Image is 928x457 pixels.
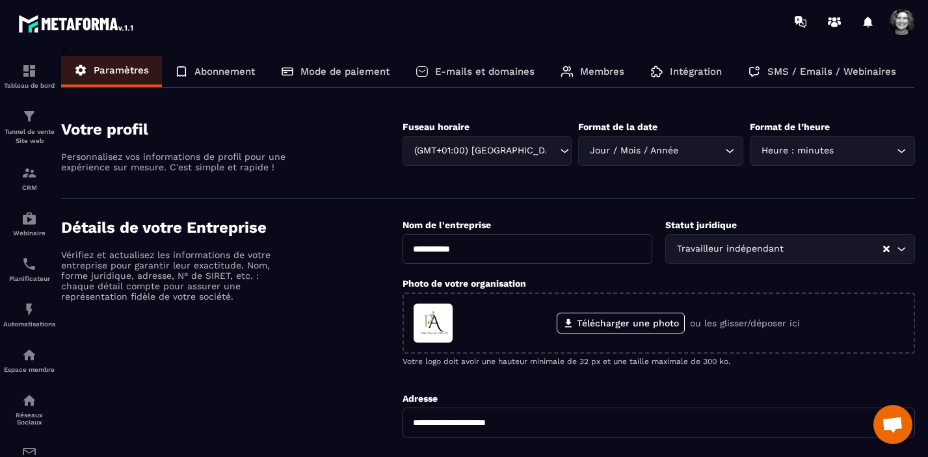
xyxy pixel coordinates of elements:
p: Réseaux Sociaux [3,411,55,426]
a: formationformationCRM [3,155,55,201]
label: Photo de votre organisation [403,278,526,289]
input: Search for option [786,242,882,256]
p: Intégration [670,66,722,77]
div: Search for option [750,136,915,166]
p: Planificateur [3,275,55,282]
a: automationsautomationsAutomatisations [3,292,55,337]
img: automations [21,302,37,317]
a: formationformationTunnel de vente Site web [3,99,55,155]
div: Search for option [578,136,743,166]
input: Search for option [547,144,557,158]
p: Membres [580,66,624,77]
label: Fuseau horaire [403,122,470,132]
img: formation [21,165,37,181]
label: Format de la date [578,122,657,132]
img: social-network [21,393,37,408]
a: social-networksocial-networkRéseaux Sociaux [3,383,55,436]
button: Clear Selected [883,244,890,254]
span: (GMT+01:00) [GEOGRAPHIC_DATA] [411,144,547,158]
h4: Détails de votre Entreprise [61,218,403,237]
div: Search for option [403,136,572,166]
a: automationsautomationsEspace membre [3,337,55,383]
p: Webinaire [3,229,55,237]
p: Tableau de bord [3,82,55,89]
p: E-mails et domaines [435,66,535,77]
img: automations [21,347,37,363]
a: automationsautomationsWebinaire [3,201,55,246]
p: Abonnement [194,66,255,77]
p: SMS / Emails / Webinaires [767,66,896,77]
p: ou les glisser/déposer ici [690,318,800,328]
img: formation [21,63,37,79]
img: scheduler [21,256,37,272]
a: schedulerschedulerPlanificateur [3,246,55,292]
img: logo [18,12,135,35]
h4: Votre profil [61,120,403,138]
img: automations [21,211,37,226]
p: Paramètres [94,64,149,76]
label: Format de l’heure [750,122,830,132]
label: Statut juridique [665,220,737,230]
label: Adresse [403,393,438,404]
span: Heure : minutes [758,144,836,158]
p: Automatisations [3,320,55,328]
p: Vérifiez et actualisez les informations de votre entreprise pour garantir leur exactitude. Nom, f... [61,250,289,302]
div: Search for option [665,234,915,264]
p: Tunnel de vente Site web [3,127,55,146]
span: Jour / Mois / Année [587,144,681,158]
p: Mode de paiement [300,66,390,77]
span: Travailleur indépendant [674,242,786,256]
p: Espace membre [3,366,55,373]
a: formationformationTableau de bord [3,53,55,99]
label: Nom de l'entreprise [403,220,491,230]
label: Télécharger une photo [557,313,685,333]
div: Ouvrir le chat [873,405,912,444]
p: Votre logo doit avoir une hauteur minimale de 32 px et une taille maximale de 300 ko. [403,357,915,366]
img: formation [21,109,37,124]
input: Search for option [836,144,894,158]
input: Search for option [681,144,722,158]
p: CRM [3,184,55,191]
p: Personnalisez vos informations de profil pour une expérience sur mesure. C'est simple et rapide ! [61,151,289,172]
